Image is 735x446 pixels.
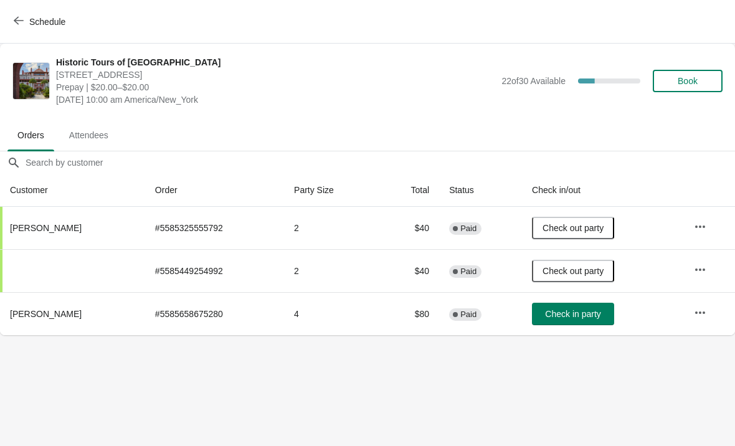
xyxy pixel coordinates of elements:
[13,63,49,99] img: Historic Tours of Flagler College
[460,224,477,234] span: Paid
[56,56,495,69] span: Historic Tours of [GEOGRAPHIC_DATA]
[145,249,284,292] td: # 5585449254992
[678,76,698,86] span: Book
[460,310,477,320] span: Paid
[439,174,522,207] th: Status
[25,151,735,174] input: Search by customer
[284,174,379,207] th: Party Size
[7,124,54,146] span: Orders
[379,207,439,249] td: $40
[10,309,82,319] span: [PERSON_NAME]
[284,249,379,292] td: 2
[145,207,284,249] td: # 5585325555792
[10,223,82,233] span: [PERSON_NAME]
[379,174,439,207] th: Total
[532,303,614,325] button: Check in party
[56,81,495,93] span: Prepay | $20.00–$20.00
[460,267,477,277] span: Paid
[145,292,284,335] td: # 5585658675280
[6,11,75,33] button: Schedule
[545,309,600,319] span: Check in party
[532,260,614,282] button: Check out party
[56,69,495,81] span: [STREET_ADDRESS]
[29,17,65,27] span: Schedule
[284,292,379,335] td: 4
[145,174,284,207] th: Order
[379,292,439,335] td: $80
[532,217,614,239] button: Check out party
[653,70,723,92] button: Book
[543,223,604,233] span: Check out party
[522,174,684,207] th: Check in/out
[543,266,604,276] span: Check out party
[284,207,379,249] td: 2
[501,76,566,86] span: 22 of 30 Available
[379,249,439,292] td: $40
[59,124,118,146] span: Attendees
[56,93,495,106] span: [DATE] 10:00 am America/New_York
